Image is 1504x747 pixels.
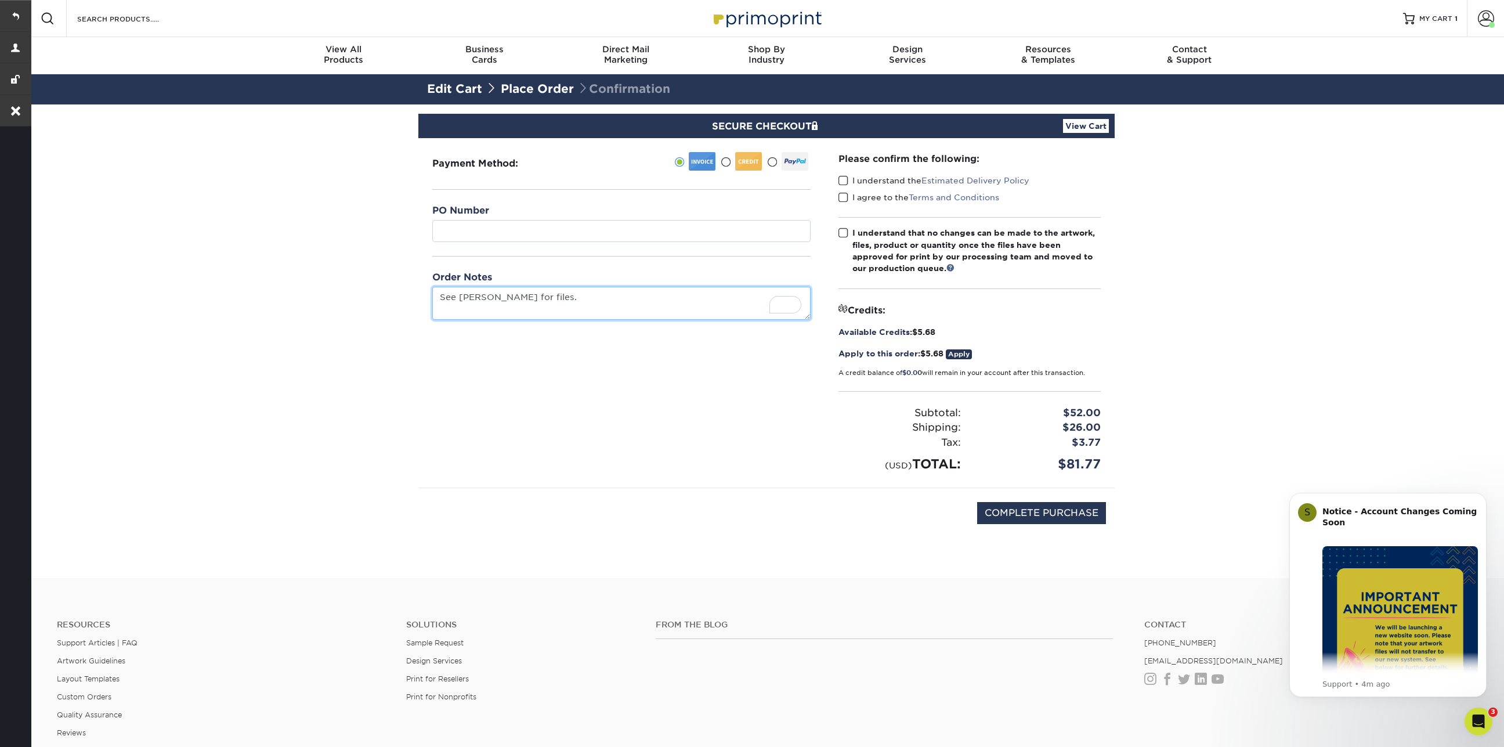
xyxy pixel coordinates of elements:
div: & Templates [978,44,1119,65]
label: I agree to the [838,192,999,203]
textarea: To enrich screen reader interactions, please activate Accessibility in Grammarly extension settings [432,287,811,320]
span: Apply to this order: [838,349,920,358]
h4: Resources [57,620,389,630]
div: Tax: [830,435,970,450]
div: $3.77 [970,435,1109,450]
h4: Solutions [406,620,638,630]
a: Resources& Templates [978,37,1119,74]
a: Print for Nonprofits [406,692,476,701]
div: TOTAL: [830,454,970,474]
div: I understand that no changes can be made to the artwork, files, product or quantity once the file... [852,227,1101,275]
a: Custom Orders [57,692,111,701]
div: Please confirm the following: [838,152,1101,165]
a: Print for Resellers [406,674,469,683]
a: Contact& Support [1119,37,1260,74]
small: A credit balance of will remain in your account after this transaction. [838,369,1085,377]
a: Design Services [406,656,462,665]
span: MY CART [1419,14,1452,24]
div: $5.68 [838,326,1101,338]
div: Marketing [555,44,696,65]
div: $81.77 [970,454,1109,474]
a: BusinessCards [414,37,555,74]
a: Layout Templates [57,674,120,683]
span: 3 [1488,708,1498,717]
input: COMPLETE PURCHASE [977,502,1106,524]
label: PO Number [432,204,489,218]
span: SECURE CHECKOUT [712,121,821,132]
a: Terms and Conditions [909,193,999,202]
iframe: Intercom notifications message [1272,478,1504,741]
label: Order Notes [432,270,492,284]
span: Available Credits: [838,327,912,337]
a: Direct MailMarketing [555,37,696,74]
input: SEARCH PRODUCTS..... [76,12,189,26]
div: $26.00 [970,420,1109,435]
a: Estimated Delivery Policy [921,176,1029,185]
span: Direct Mail [555,44,696,55]
small: (USD) [885,460,912,470]
span: $0.00 [902,369,922,377]
label: I understand the [838,175,1029,186]
a: [PHONE_NUMBER] [1144,638,1216,647]
a: Place Order [501,82,574,96]
span: Confirmation [577,82,670,96]
a: View Cart [1063,119,1109,133]
img: Primoprint [708,6,825,31]
h4: From the Blog [656,620,1113,630]
a: Contact [1144,620,1476,630]
a: Support Articles | FAQ [57,638,138,647]
a: Artwork Guidelines [57,656,125,665]
div: Services [837,44,978,65]
div: $5.68 [838,348,1101,359]
a: Apply [946,349,972,359]
a: [EMAIL_ADDRESS][DOMAIN_NAME] [1144,656,1283,665]
img: DigiCert Secured Site Seal [427,502,485,536]
iframe: Intercom live chat [1465,708,1492,735]
span: 1 [1455,15,1458,23]
span: View All [273,44,414,55]
div: $52.00 [970,406,1109,421]
div: Credits: [838,303,1101,317]
a: Sample Request [406,638,464,647]
div: Subtotal: [830,406,970,421]
a: View AllProducts [273,37,414,74]
span: Resources [978,44,1119,55]
h3: Payment Method: [432,158,547,169]
span: Contact [1119,44,1260,55]
a: Quality Assurance [57,710,122,719]
div: Industry [696,44,837,65]
a: DesignServices [837,37,978,74]
span: Shop By [696,44,837,55]
a: Edit Cart [427,82,482,96]
div: & Support [1119,44,1260,65]
span: Design [837,44,978,55]
div: Cards [414,44,555,65]
div: Shipping: [830,420,970,435]
div: Products [273,44,414,65]
a: Shop ByIndustry [696,37,837,74]
span: Business [414,44,555,55]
